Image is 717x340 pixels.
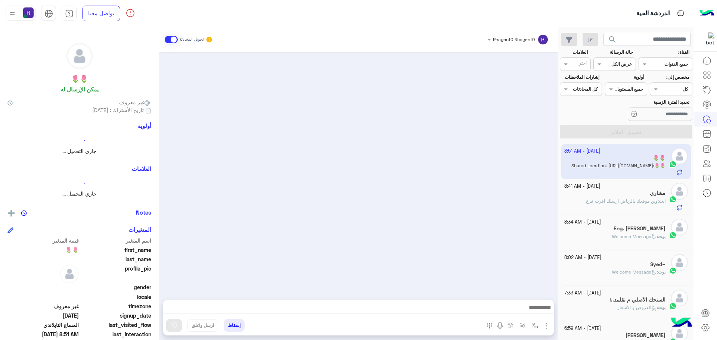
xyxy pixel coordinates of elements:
[496,321,505,330] img: send voice note
[606,74,644,81] label: أولوية
[671,254,688,271] img: defaultAdmin.png
[179,37,204,43] small: تحويل المحادثة
[650,261,665,268] h5: Syed~
[7,302,79,310] span: غير معروف
[224,319,245,332] button: إسقاط
[62,190,97,197] span: جاري التحميل ...
[564,290,601,297] small: [DATE] - 7:33 AM
[128,226,151,233] h6: المتغيرات
[669,302,677,310] img: WhatsApp
[23,7,34,18] img: userImage
[7,283,79,291] span: null
[7,237,79,244] span: قيمة المتغير
[65,9,74,18] img: tab
[80,330,152,338] span: last_interaction
[44,9,53,18] img: tab
[80,265,152,282] span: profile_pic
[92,106,144,114] span: تاريخ الأشتراك : [DATE]
[520,322,526,328] img: Trigger scenario
[676,9,685,18] img: tab
[80,283,152,291] span: gender
[542,321,551,330] img: send attachment
[7,330,79,338] span: 2025-10-09T05:51:12.9962566Z
[67,43,92,69] img: defaultAdmin.png
[564,183,600,190] small: [DATE] - 8:41 AM
[609,297,665,303] h5: السنجك الأصلي م تقلييد..!
[657,269,665,275] b: :
[80,302,152,310] span: timezone
[595,49,633,56] label: حالة الرسالة
[659,198,665,204] span: انت
[671,290,688,306] img: defaultAdmin.png
[701,32,714,46] img: 322853014244696
[650,190,665,196] h5: مشاري
[671,219,688,235] img: defaultAdmin.png
[7,246,79,254] span: 🌷🌷
[560,125,692,138] button: تطبيق الفلاتر
[669,196,677,203] img: WhatsApp
[60,86,99,93] h6: يمكن الإرسال له
[636,9,670,19] p: الدردشة الحية
[699,6,714,21] img: Logo
[7,293,79,301] span: null
[657,234,665,239] b: :
[657,305,665,310] b: :
[669,231,677,239] img: WhatsApp
[80,246,152,254] span: first_name
[612,234,657,239] span: Welcome Message
[658,269,665,275] span: بوت
[614,225,665,232] h5: Eng. Ahmed
[668,310,695,336] img: hulul-logo.png
[187,319,218,332] button: ارسل واغلق
[564,325,601,332] small: [DATE] - 6:59 AM
[658,198,665,204] b: :
[532,322,538,328] img: select flow
[579,60,588,68] div: اختر
[80,312,152,319] span: signup_date
[669,267,677,274] img: WhatsApp
[9,177,149,190] div: loading...
[7,321,79,329] span: المساج التايلاندي
[586,198,658,204] span: وين موقعك بالرياض ارسلك اقرب فرع
[640,49,690,56] label: القناة:
[7,312,79,319] span: 2025-10-08T23:34:37.194Z
[7,9,17,18] img: profile
[617,305,657,310] span: العروض و الاسعار
[658,234,665,239] span: بوت
[62,148,97,154] span: جاري التحميل ...
[80,293,152,301] span: locale
[658,305,665,310] span: بوت
[603,33,622,49] button: search
[80,321,152,329] span: last_visited_flow
[62,6,77,21] a: tab
[626,332,665,339] h5: Aziz
[529,319,541,331] button: select flow
[508,322,513,328] img: create order
[126,9,135,18] img: spinner
[493,37,535,42] span: Rhagent0 Rhagent0
[8,210,15,216] img: add
[119,98,151,106] span: غير معروف
[561,74,599,81] label: إشارات الملاحظات
[612,269,657,275] span: Welcome Message
[136,209,151,216] h6: Notes
[82,6,120,21] a: تواصل معنا
[564,219,601,226] small: [DATE] - 8:34 AM
[60,265,79,283] img: defaultAdmin.png
[564,254,601,261] small: [DATE] - 8:02 AM
[21,210,27,216] img: notes
[80,255,152,263] span: last_name
[71,75,88,83] h5: 🌷🌷
[606,99,689,106] label: تحديد الفترة الزمنية
[505,319,517,331] button: create order
[671,183,688,200] img: defaultAdmin.png
[7,165,151,172] h6: العلامات
[487,323,493,329] img: make a call
[80,237,152,244] span: اسم المتغير
[608,35,617,44] span: search
[651,74,689,81] label: مخصص إلى:
[517,319,529,331] button: Trigger scenario
[9,134,149,147] div: loading...
[138,122,151,129] h6: أولوية
[561,49,588,56] label: العلامات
